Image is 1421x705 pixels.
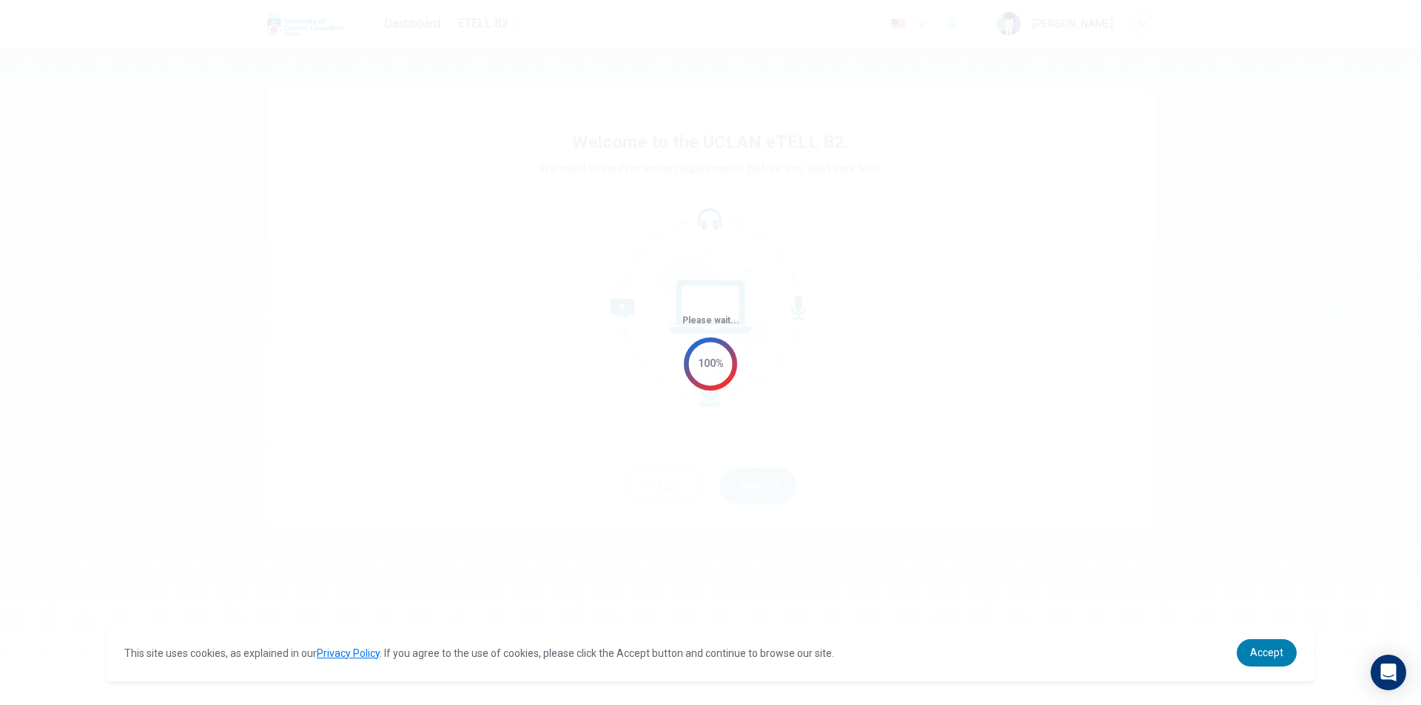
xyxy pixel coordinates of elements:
span: This site uses cookies, as explained in our . If you agree to the use of cookies, please click th... [124,647,834,659]
div: cookieconsent [107,624,1314,681]
a: Privacy Policy [317,647,380,659]
span: Accept [1250,647,1283,658]
a: dismiss cookie message [1237,639,1297,667]
span: Please wait... [682,315,739,325]
div: Open Intercom Messenger [1371,655,1406,690]
div: 100% [698,355,724,372]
